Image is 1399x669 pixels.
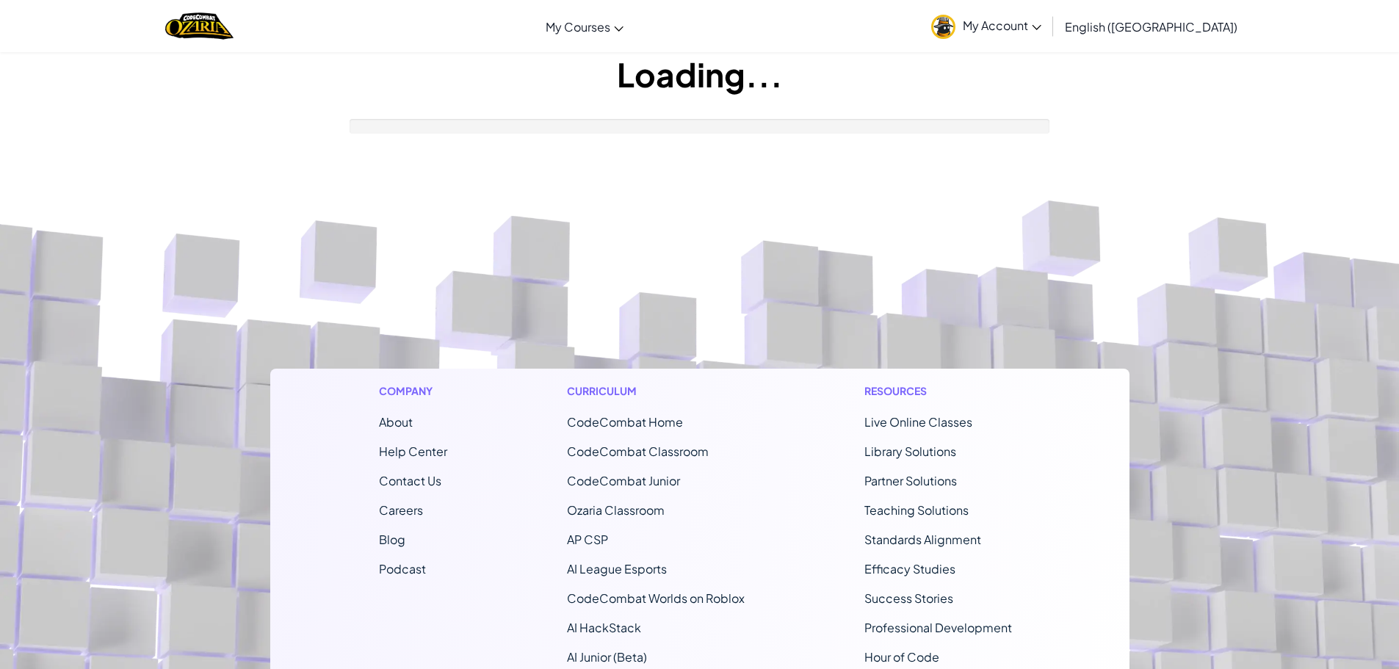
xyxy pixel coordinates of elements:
[864,502,969,518] a: Teaching Solutions
[864,383,1021,399] h1: Resources
[864,473,957,488] a: Partner Solutions
[567,561,667,576] a: AI League Esports
[864,561,955,576] a: Efficacy Studies
[924,3,1049,49] a: My Account
[864,590,953,606] a: Success Stories
[546,19,610,35] span: My Courses
[567,383,745,399] h1: Curriculum
[567,532,608,547] a: AP CSP
[931,15,955,39] img: avatar
[379,383,447,399] h1: Company
[379,532,405,547] a: Blog
[379,561,426,576] a: Podcast
[379,414,413,430] a: About
[567,414,683,430] span: CodeCombat Home
[864,649,939,665] a: Hour of Code
[165,11,234,41] img: Home
[963,18,1041,33] span: My Account
[567,620,641,635] a: AI HackStack
[864,620,1012,635] a: Professional Development
[567,444,709,459] a: CodeCombat Classroom
[567,473,680,488] a: CodeCombat Junior
[379,502,423,518] a: Careers
[379,473,441,488] span: Contact Us
[1058,7,1245,46] a: English ([GEOGRAPHIC_DATA])
[567,502,665,518] a: Ozaria Classroom
[567,649,647,665] a: AI Junior (Beta)
[1065,19,1237,35] span: English ([GEOGRAPHIC_DATA])
[379,444,447,459] a: Help Center
[864,532,981,547] a: Standards Alignment
[864,414,972,430] a: Live Online Classes
[864,444,956,459] a: Library Solutions
[538,7,631,46] a: My Courses
[165,11,234,41] a: Ozaria by CodeCombat logo
[567,590,745,606] a: CodeCombat Worlds on Roblox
